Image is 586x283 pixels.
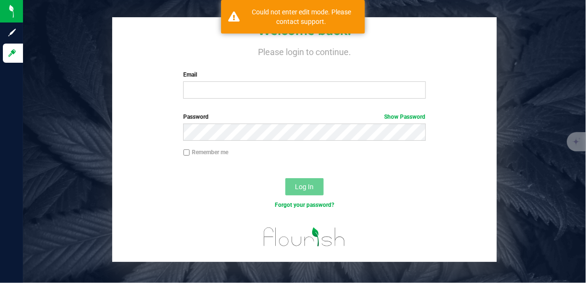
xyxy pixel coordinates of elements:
[7,48,17,58] inline-svg: Log in
[295,183,314,191] span: Log In
[7,28,17,37] inline-svg: Sign up
[245,7,358,26] div: Could not enter edit mode. Please contact support.
[257,220,353,254] img: flourish_logo.svg
[112,45,497,57] h4: Please login to continue.
[112,25,497,37] h1: Welcome back!
[183,113,209,120] span: Password
[183,148,228,157] label: Remember me
[285,178,324,195] button: Log In
[275,202,334,208] a: Forgot your password?
[183,149,190,156] input: Remember me
[183,70,425,79] label: Email
[385,113,426,120] a: Show Password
